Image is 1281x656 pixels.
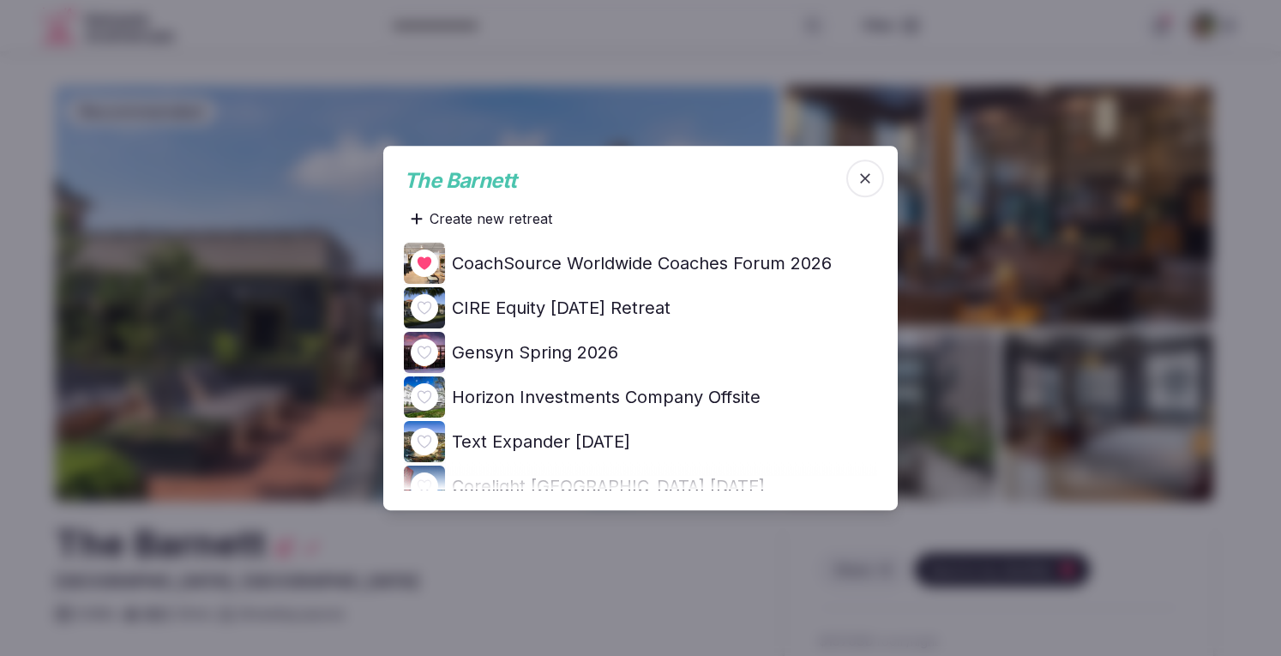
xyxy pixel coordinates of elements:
[404,421,445,462] img: Top retreat image for the retreat: Text Expander February 2026
[452,385,761,409] h4: Horizon Investments Company Offsite
[404,168,516,193] span: The Barnett
[452,340,618,364] h4: Gensyn Spring 2026
[404,376,445,418] img: Top retreat image for the retreat: Horizon Investments Company Offsite
[404,332,445,373] img: Top retreat image for the retreat: Gensyn Spring 2026
[404,243,445,284] img: Top retreat image for the retreat: CoachSource Worldwide Coaches Forum 2026
[452,296,671,320] h4: CIRE Equity [DATE] Retreat
[404,202,559,236] div: Create new retreat
[452,430,630,454] h4: Text Expander [DATE]
[452,251,832,275] h4: CoachSource Worldwide Coaches Forum 2026
[404,287,445,328] img: Top retreat image for the retreat: CIRE Equity February 2026 Retreat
